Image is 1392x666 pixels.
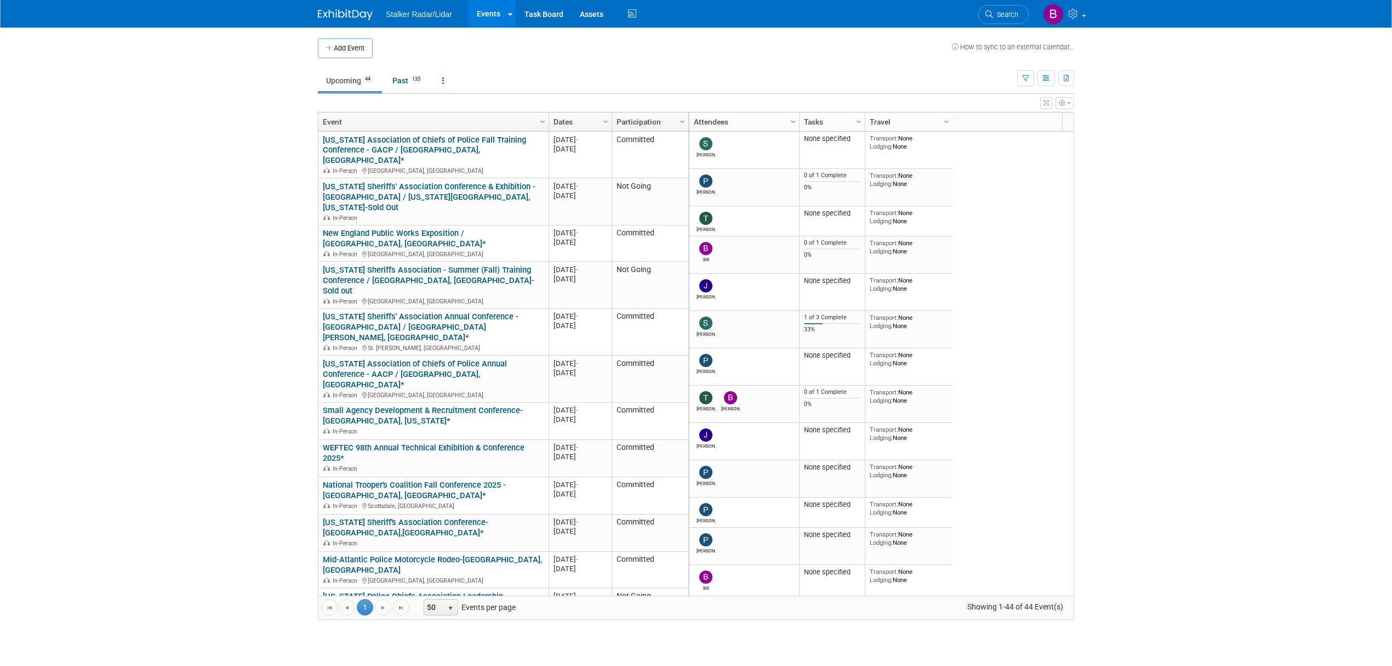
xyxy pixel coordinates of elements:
img: Joe Bartels [699,428,712,442]
span: Transport: [870,276,898,284]
div: [DATE] [554,480,607,489]
img: In-Person Event [323,251,330,256]
div: [DATE] [554,443,607,452]
div: [DATE] [554,238,607,247]
span: - [576,443,578,451]
div: [DATE] [554,144,607,154]
span: - [576,229,578,237]
span: - [576,266,578,274]
div: Scottsdale, [GEOGRAPHIC_DATA] [323,501,544,510]
span: Transport: [870,463,898,471]
div: Patrick Fagan [697,188,716,195]
div: 0 of 1 Complete [804,239,861,247]
a: Upcoming44 [318,70,382,91]
div: Joe Bartels [697,442,716,449]
img: Thomas Kenia [699,212,712,225]
div: None specified [804,463,861,472]
a: [US_STATE] Sheriff's Association Conference- [GEOGRAPHIC_DATA],[GEOGRAPHIC_DATA]* [323,517,488,538]
span: In-Person [333,298,361,305]
a: WEFTEC 98th Annual Technical Exhibition & Conference 2025* [323,443,524,463]
div: None specified [804,568,861,577]
span: In-Person [333,345,361,352]
div: [DATE] [554,321,607,330]
img: In-Person Event [323,345,330,350]
img: Patrick Fagan [699,174,712,188]
div: None specified [804,530,861,539]
span: Go to the next page [379,603,387,612]
td: Committed [612,477,688,515]
td: Committed [612,132,688,178]
div: None specified [804,500,861,509]
span: Lodging: [870,397,893,404]
img: Peter Bauer [699,466,712,479]
div: None None [870,239,949,255]
span: Lodging: [870,471,893,479]
div: [DATE] [554,564,607,573]
td: Committed [612,225,688,262]
span: Lodging: [870,576,893,584]
span: Transport: [870,314,898,321]
div: None None [870,426,949,442]
span: Events per page [410,599,527,616]
span: Column Settings [854,117,863,126]
img: In-Person Event [323,167,330,173]
div: [DATE] [554,517,607,527]
span: - [576,555,578,563]
td: Not Going [612,262,688,308]
div: None specified [804,134,861,143]
a: Event [323,112,541,131]
img: In-Person Event [323,298,330,303]
div: [DATE] [554,228,607,238]
a: [US_STATE] Sheriffs' Association Annual Conference - [GEOGRAPHIC_DATA] / [GEOGRAPHIC_DATA][PERSON... [323,312,518,342]
span: Go to the last page [397,603,406,612]
td: Committed [612,440,688,477]
span: Go to the previous page [343,603,351,612]
span: - [576,481,578,489]
div: [DATE] [554,527,607,536]
span: Column Settings [789,117,797,126]
img: Bill Johnson [699,242,712,255]
span: Lodging: [870,509,893,516]
span: - [576,592,578,600]
span: 135 [409,75,424,83]
div: [DATE] [554,135,607,144]
span: In-Person [333,215,361,222]
a: How to sync to an external calendar... [952,43,1074,51]
img: In-Person Event [323,540,330,545]
img: In-Person Event [323,503,330,508]
div: Patrick Fagan [697,546,716,554]
div: 0% [804,400,861,408]
div: Peter Bauer [697,479,716,486]
div: None None [870,209,949,225]
div: Bill Johnson [697,584,716,591]
span: Column Settings [601,117,610,126]
img: Scott Berry [699,137,712,150]
div: Tommy Yates [697,404,716,411]
div: [GEOGRAPHIC_DATA], [GEOGRAPHIC_DATA] [323,296,544,306]
div: [DATE] [554,591,607,601]
img: Patrick Fagan [699,503,712,516]
span: Transport: [870,351,898,359]
span: - [576,359,578,368]
div: [DATE] [554,415,607,424]
div: [GEOGRAPHIC_DATA], [GEOGRAPHIC_DATA] [323,166,544,175]
div: None specified [804,276,861,285]
div: None specified [804,351,861,360]
span: In-Person [333,465,361,472]
div: Bill Johnson [697,255,716,262]
span: Lodging: [870,285,893,292]
div: [DATE] [554,489,607,499]
span: Stalker Radar/Lidar [386,10,452,19]
span: 1 [357,599,373,616]
a: New England Public Works Exposition / [GEOGRAPHIC_DATA], [GEOGRAPHIC_DATA]* [323,228,486,249]
a: Column Settings [853,112,865,129]
div: [GEOGRAPHIC_DATA], [GEOGRAPHIC_DATA] [323,390,544,399]
div: None None [870,500,949,516]
div: [DATE] [554,368,607,377]
div: None specified [804,209,861,218]
img: Brooke Journet [724,391,737,404]
div: [DATE] [554,405,607,415]
img: In-Person Event [323,577,330,583]
div: None None [870,134,949,150]
span: Transport: [870,239,898,247]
